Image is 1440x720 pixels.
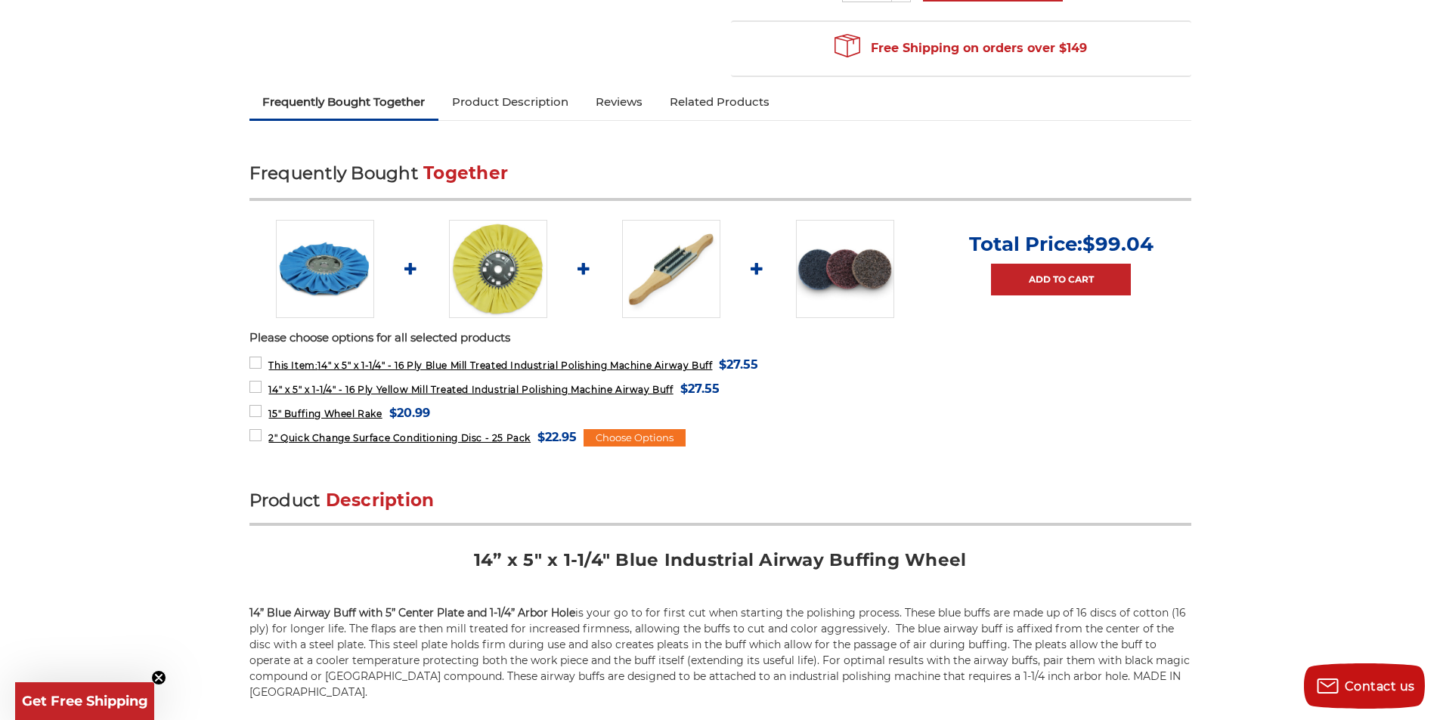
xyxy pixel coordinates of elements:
a: Frequently Bought Together [249,85,439,119]
strong: 14” Blue Airway Buff with 5” Center Plate and 1-1/4” Arbor Hole [249,606,575,620]
span: Product [249,490,321,511]
span: $27.55 [719,354,758,375]
p: Please choose options for all selected products [249,329,1191,347]
strong: This Item: [268,360,317,371]
span: Free Shipping on orders over $149 [835,33,1087,63]
span: 14" x 5" x 1-1/4" - 16 Ply Blue Mill Treated Industrial Polishing Machine Airway Buff [268,360,712,371]
span: $99.04 [1082,232,1154,256]
p: Total Price: [969,232,1154,256]
span: 14" x 5" x 1-1/4" - 16 Ply Yellow Mill Treated Industrial Polishing Machine Airway Buff [268,384,673,395]
span: 15" Buffing Wheel Rake [268,408,382,419]
p: is your go to for first cut when starting the polishing process. These blue buffs are made up of ... [249,605,1191,700]
span: Description [326,490,435,511]
span: $27.55 [680,379,720,399]
button: Close teaser [151,670,166,685]
span: Contact us [1345,679,1415,694]
span: Together [423,162,508,184]
span: 2" Quick Change Surface Conditioning Disc - 25 Pack [268,432,531,443]
span: Get Free Shipping [22,693,148,709]
a: Related Products [656,85,783,119]
span: $22.95 [537,427,577,447]
div: Get Free ShippingClose teaser [15,682,154,720]
button: Contact us [1304,663,1425,709]
div: Choose Options [584,429,686,447]
span: Frequently Bought [249,162,418,184]
a: Product Description [438,85,582,119]
img: 14 inch blue industrial polishing machine buff [276,220,374,318]
h2: 14” x 5" x 1-1/4" Blue Industrial Airway Buffing Wheel [249,548,1191,582]
a: Add to Cart [991,264,1131,295]
span: $20.99 [389,403,430,423]
a: Reviews [582,85,656,119]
